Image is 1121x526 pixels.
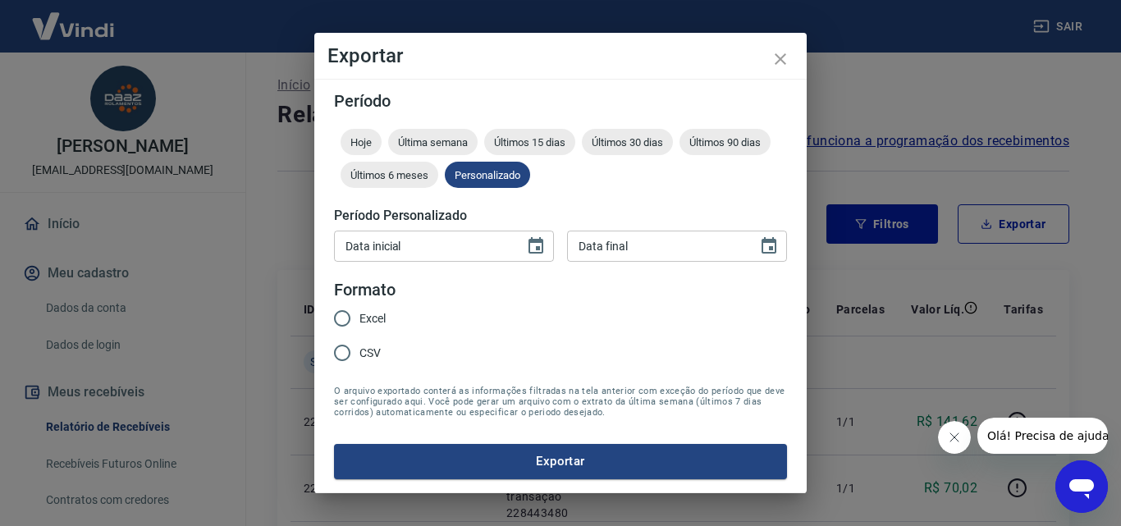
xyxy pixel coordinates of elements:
[341,162,438,188] div: Últimos 6 meses
[519,230,552,263] button: Choose date
[1055,460,1108,513] iframe: Botão para abrir a janela de mensagens
[938,421,971,454] iframe: Fechar mensagem
[484,129,575,155] div: Últimos 15 dias
[10,11,138,25] span: Olá! Precisa de ajuda?
[341,129,382,155] div: Hoje
[334,231,513,261] input: DD/MM/YYYY
[388,136,478,149] span: Última semana
[334,278,396,302] legend: Formato
[359,345,381,362] span: CSV
[567,231,746,261] input: DD/MM/YYYY
[679,129,771,155] div: Últimos 90 dias
[484,136,575,149] span: Últimos 15 dias
[334,386,787,418] span: O arquivo exportado conterá as informações filtradas na tela anterior com exceção do período que ...
[341,136,382,149] span: Hoje
[334,93,787,109] h5: Período
[761,39,800,79] button: close
[341,169,438,181] span: Últimos 6 meses
[445,169,530,181] span: Personalizado
[334,208,787,224] h5: Período Personalizado
[334,444,787,478] button: Exportar
[753,230,785,263] button: Choose date
[388,129,478,155] div: Última semana
[977,418,1108,454] iframe: Mensagem da empresa
[582,129,673,155] div: Últimos 30 dias
[445,162,530,188] div: Personalizado
[679,136,771,149] span: Últimos 90 dias
[327,46,794,66] h4: Exportar
[359,310,386,327] span: Excel
[582,136,673,149] span: Últimos 30 dias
